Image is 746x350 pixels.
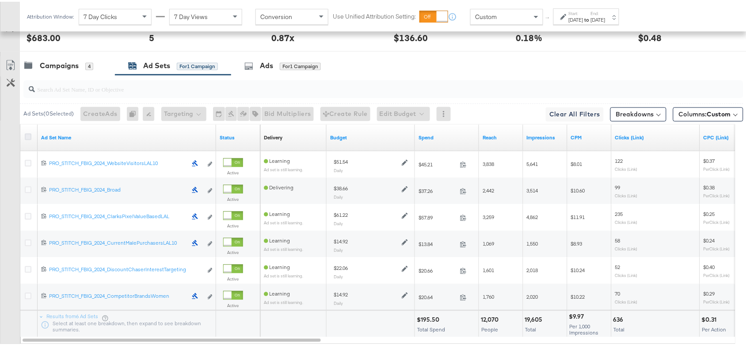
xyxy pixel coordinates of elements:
[483,212,494,219] span: 3,259
[615,183,620,189] span: 99
[527,186,538,192] span: 3,514
[615,192,638,197] sub: Clicks (Link)
[27,30,61,43] div: $683.00
[673,106,743,120] button: Columns:Custom
[49,185,187,192] div: PRO_STITCH_FBIG_2024_Broad
[223,275,243,281] label: Active
[527,292,538,299] span: 2,020
[264,209,290,216] span: Learning
[704,262,715,269] span: $0.40
[334,246,343,251] sub: Daily
[264,289,290,296] span: Learning
[571,265,585,272] span: $10.24
[334,210,348,217] div: $61.22
[527,212,538,219] span: 4,862
[483,239,494,246] span: 1,069
[571,212,585,219] span: $11.91
[483,133,520,140] a: The number of people your ad was served to.
[475,11,497,19] span: Custom
[704,209,715,216] span: $0.25
[49,212,187,219] div: PRO_STITCH_FBIG_2024_ClarksPixelValueBasedLAL
[516,30,543,43] div: 0.18%
[49,238,187,247] a: PRO_STITCH_FBIG_2024_CurrentMalePurchasersLAL10
[127,105,143,119] div: 0
[260,11,292,19] span: Conversion
[615,298,638,303] sub: Clicks (Link)
[549,108,600,119] span: Clear All Filters
[483,292,494,299] span: 1,760
[264,156,290,163] span: Learning
[264,236,290,242] span: Learning
[177,61,218,69] div: for 1 Campaign
[264,133,282,140] div: Delivery
[334,237,348,244] div: $14.92
[223,248,243,254] label: Active
[264,298,303,304] sub: Ad set is still learning.
[333,11,416,19] label: Use Unified Attribution Setting:
[334,273,343,278] sub: Daily
[639,30,662,43] div: $0.48
[334,166,343,172] sub: Daily
[615,271,638,277] sub: Clicks (Link)
[220,133,257,140] a: Shows the current state of your Ad Set.
[544,15,552,18] span: ↑
[27,12,74,18] div: Attribution Window:
[85,61,93,69] div: 4
[483,159,494,166] span: 3,838
[143,59,170,69] div: Ad Sets
[704,245,730,250] sub: Per Click (Link)
[615,209,623,216] span: 235
[35,76,678,93] input: Search Ad Set Name, ID or Objective
[419,186,457,193] span: $37.26
[49,158,187,165] div: PRO_STITCH_FBIG_2024_WebsiteVisitorsLAL10
[417,314,442,323] div: $195.50
[569,9,583,15] label: Start:
[419,266,457,273] span: $20.66
[49,265,202,274] a: PRO_STITCH_FBIG_2024_DiscountChaserInterestTargeting
[704,218,730,223] sub: Per Click (Link)
[527,265,538,272] span: 2,018
[149,30,154,43] div: 5
[525,314,545,323] div: 19,605
[527,159,538,166] span: 5,641
[419,160,457,166] span: $45.21
[223,169,243,174] label: Active
[394,30,428,43] div: $136.60
[571,239,582,246] span: $8.93
[84,11,117,19] span: 7 Day Clicks
[264,183,293,189] span: Delivering
[174,11,208,19] span: 7 Day Views
[334,157,348,164] div: $51.54
[615,133,697,140] a: The number of clicks on links appearing on your ad or Page that direct people to your sites off F...
[615,156,623,163] span: 122
[264,262,290,269] span: Learning
[615,262,620,269] span: 52
[704,298,730,303] sub: Per Click (Link)
[615,165,638,170] sub: Clicks (Link)
[264,245,303,250] sub: Ad set is still learning.
[704,192,730,197] sub: Per Click (Link)
[280,61,321,69] div: for 1 Campaign
[615,245,638,250] sub: Clicks (Link)
[260,59,273,69] div: Ads
[702,325,727,331] span: Per Action
[334,299,343,304] sub: Daily
[41,133,213,140] a: Your Ad Set name.
[610,106,666,120] button: Breakdowns
[546,106,604,120] button: Clear All Filters
[527,133,564,140] a: The number of times your ad was served. On mobile apps an ad is counted as served the first time ...
[49,238,187,245] div: PRO_STITCH_FBIG_2024_CurrentMalePurchasersLAL10
[334,184,348,191] div: $38.66
[571,133,608,140] a: The average cost you've paid to have 1,000 impressions of your ad.
[481,325,498,331] span: People
[704,156,715,163] span: $0.37
[704,236,715,242] span: $0.24
[334,290,348,297] div: $14.92
[571,292,585,299] span: $10.22
[49,291,187,300] a: PRO_STITCH_FBIG_2024_CompetitorBrandsWomen
[570,322,599,335] span: Per 1,000 Impressions
[417,325,445,331] span: Total Spend
[49,158,187,168] a: PRO_STITCH_FBIG_2024_WebsiteVisitorsLAL10
[483,265,494,272] span: 1,601
[223,195,243,201] label: Active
